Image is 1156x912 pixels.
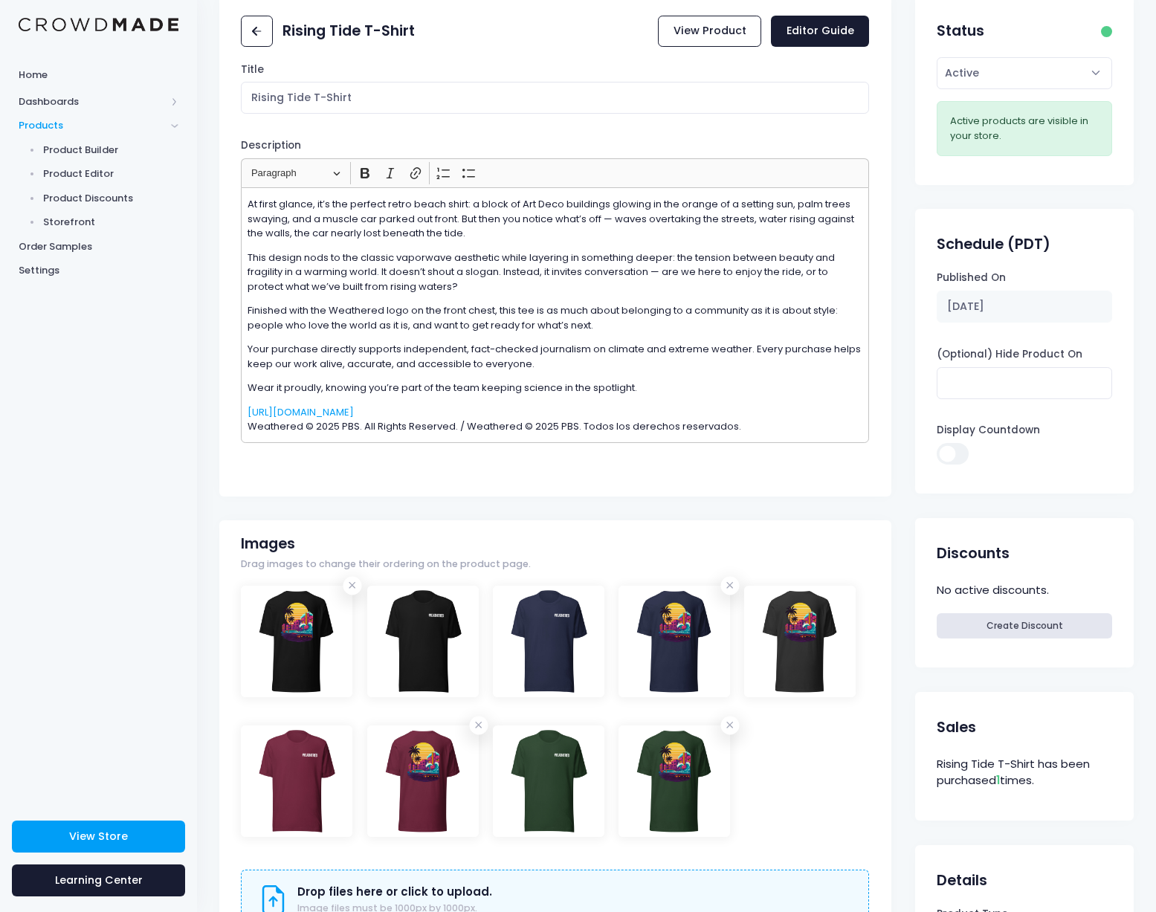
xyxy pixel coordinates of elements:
[937,580,1111,601] div: No active discounts.
[248,381,863,395] p: Wear it proudly, knowing you’re part of the team keeping science in the spotlight.
[248,342,863,371] p: Your purchase directly supports independent, fact-checked journalism on climate and extreme weath...
[937,613,1111,638] a: Create Discount
[19,18,178,32] img: Logo
[12,864,185,896] a: Learning Center
[937,22,984,39] h2: Status
[937,236,1050,253] h2: Schedule (PDT)
[771,16,869,48] a: Editor Guide
[950,114,1100,143] div: Active products are visible in your store.
[241,557,531,572] span: Drag images to change their ordering on the product page.
[251,164,329,182] span: Paragraph
[19,118,166,133] span: Products
[937,754,1111,792] div: Rising Tide T-Shirt has been purchased times.
[241,62,264,77] label: Title
[241,138,301,153] label: Description
[19,263,178,278] span: Settings
[19,239,178,254] span: Order Samples
[241,535,295,552] h2: Images
[282,22,415,39] h2: Rising Tide T-Shirt
[43,143,179,158] span: Product Builder
[245,162,347,185] button: Paragraph
[248,303,863,332] p: Finished with the Weathered logo on the front chest, this tee is as much about belonging to a com...
[297,885,492,899] h3: Drop files here or click to upload.
[12,821,185,853] a: View Store
[937,271,1006,285] label: Published On
[248,250,863,294] p: This design nods to the classic vaporwave aesthetic while layering in something deeper: the tensi...
[658,16,761,48] a: View Product
[43,191,179,206] span: Product Discounts
[69,829,128,844] span: View Store
[241,187,869,443] div: Rich Text Editor, main
[43,166,179,181] span: Product Editor
[241,158,869,187] div: Editor toolbar
[937,872,987,889] h2: Details
[937,719,976,736] h2: Sales
[19,68,178,83] span: Home
[55,873,143,887] span: Learning Center
[937,423,1040,438] label: Display Countdown
[248,197,863,241] p: At first glance, it’s the perfect retro beach shirt: a block of Art Deco buildings glowing in the...
[43,215,179,230] span: Storefront
[937,347,1082,362] label: (Optional) Hide Product On
[996,772,1000,788] span: 1
[248,405,354,419] a: [URL][DOMAIN_NAME]
[19,94,166,109] span: Dashboards
[248,405,863,434] p: Weathered © 2025 PBS. All Rights Reserved. / Weathered © 2025 PBS. Todos los derechos reservados.
[937,545,1010,562] h2: Discounts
